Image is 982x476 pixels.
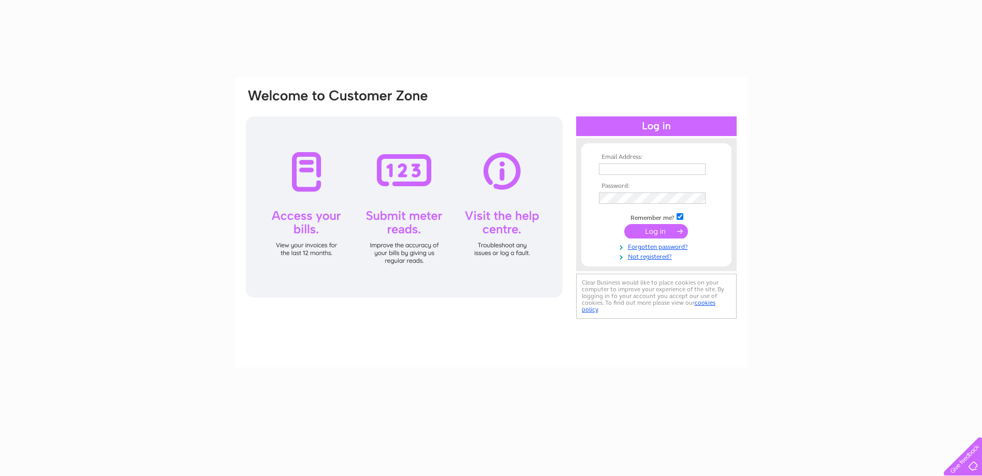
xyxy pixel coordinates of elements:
[582,299,715,313] a: cookies policy
[596,183,716,190] th: Password:
[599,241,716,251] a: Forgotten password?
[596,212,716,222] td: Remember me?
[599,251,716,261] a: Not registered?
[624,224,688,239] input: Submit
[576,274,737,319] div: Clear Business would like to place cookies on your computer to improve your experience of the sit...
[596,154,716,161] th: Email Address:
